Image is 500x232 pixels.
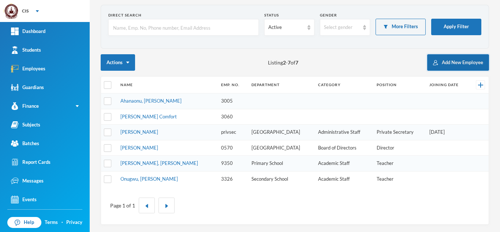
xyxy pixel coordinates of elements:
button: More Filters [376,19,426,35]
button: Actions [101,54,135,71]
div: Batches [11,140,39,147]
th: Department [248,77,314,93]
a: [PERSON_NAME] [120,145,158,151]
td: 3005 [217,93,248,109]
a: Ahanaonu, [PERSON_NAME] [120,98,182,104]
a: Terms [45,219,58,226]
div: Select gender [324,24,359,31]
a: [PERSON_NAME] Comfort [120,114,177,119]
td: [GEOGRAPHIC_DATA] [248,125,314,140]
td: Secondary School [248,171,314,187]
td: 3060 [217,109,248,125]
div: Page 1 of 1 [110,202,135,209]
td: Board of Directors [314,140,373,156]
b: 2 [283,59,286,66]
div: CIS [22,8,29,14]
td: privsec [217,125,248,140]
b: 7 [295,59,298,66]
button: Add New Employee [427,54,489,71]
td: Academic Staff [314,156,373,172]
div: Events [11,196,37,203]
img: logo [4,4,19,19]
a: [PERSON_NAME] [120,129,158,135]
div: · [61,219,63,226]
div: Messages [11,177,44,185]
td: [GEOGRAPHIC_DATA] [248,140,314,156]
div: Active [268,24,304,31]
div: Finance [11,102,39,110]
div: Report Cards [11,158,51,166]
div: Guardians [11,84,44,91]
div: Subjects [11,121,40,129]
img: + [478,82,483,88]
th: Joining Date [426,77,469,93]
a: Help [7,217,41,228]
td: Administrative Staff [314,125,373,140]
div: Status [264,12,314,18]
td: Teacher [373,156,426,172]
th: Emp. No. [217,77,248,93]
div: Dashboard [11,27,45,35]
button: Apply Filter [431,19,481,35]
td: 9350 [217,156,248,172]
td: Teacher [373,171,426,187]
div: Students [11,46,41,54]
td: Primary School [248,156,314,172]
th: Name [117,77,217,93]
div: Direct Search [108,12,259,18]
td: 0570 [217,140,248,156]
b: 7 [288,59,291,66]
td: Director [373,140,426,156]
div: Gender [320,12,370,18]
a: Onugwu, [PERSON_NAME] [120,176,178,182]
td: Academic Staff [314,171,373,187]
td: 3326 [217,171,248,187]
input: Name, Emp. No, Phone number, Email Address [112,19,255,36]
div: Employees [11,65,45,73]
th: Position [373,77,426,93]
td: [DATE] [426,125,469,140]
a: Privacy [66,219,82,226]
span: Listing - of [268,59,298,66]
th: Category [314,77,373,93]
td: Private Secretary [373,125,426,140]
a: [PERSON_NAME], [PERSON_NAME] [120,160,198,166]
